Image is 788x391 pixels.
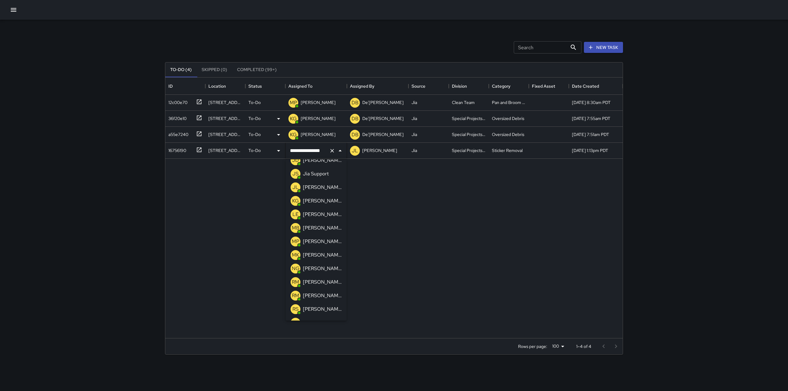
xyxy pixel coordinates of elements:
p: De'[PERSON_NAME] [362,115,404,122]
p: [PERSON_NAME] [303,211,342,218]
p: SM [292,319,299,326]
div: Location [208,78,226,95]
p: De'[PERSON_NAME] [362,99,404,106]
div: 22 Battery Street [208,147,242,154]
p: [PERSON_NAME] [301,99,336,106]
div: 220 Sansome Street [208,131,242,138]
div: Assigned To [288,78,312,95]
button: Clear [328,146,336,155]
p: [PERSON_NAME] [303,184,342,191]
p: MP [290,99,297,106]
button: New Task [584,42,623,53]
p: DB [352,99,359,106]
div: 9/10/2025, 7:51am PDT [572,131,609,138]
div: Date Created [572,78,599,95]
p: [PERSON_NAME] [303,292,342,299]
div: 100 [550,342,566,351]
p: KG [292,197,299,205]
p: JL [292,184,299,191]
p: LE [292,211,299,218]
p: [PERSON_NAME] [303,197,342,205]
div: 39 Sutter Street [208,115,242,122]
div: Division [449,78,489,95]
p: [PERSON_NAME] [301,115,336,122]
p: JS [292,170,299,178]
p: To-Do [248,115,261,122]
p: JL [352,147,358,154]
p: JD [292,157,299,164]
div: Special Projects Team [452,131,486,138]
p: De'[PERSON_NAME] [362,131,404,138]
div: Special Projects Team [452,147,486,154]
div: ID [165,78,205,95]
p: [PERSON_NAME] [303,305,342,313]
p: [PERSON_NAME] [301,131,336,138]
div: Division [452,78,467,95]
p: To-Do [248,99,261,106]
div: Assigned By [350,78,374,95]
p: Rows per page: [518,343,547,349]
div: Jia [412,99,417,106]
div: Fixed Asset [532,78,555,95]
p: Jia Support [303,170,329,178]
div: 150 Spear Street [208,99,242,106]
div: Location [205,78,245,95]
div: 36f20e10 [166,113,187,122]
div: Jia [412,115,417,122]
p: [PERSON_NAME] [303,265,342,272]
p: DB [352,115,359,122]
div: a55e7240 [166,129,188,138]
p: RM [292,278,299,286]
p: MB [292,224,300,232]
p: 1–4 of 4 [576,343,591,349]
button: To-Do (4) [165,62,197,77]
p: To-Do [248,147,261,154]
div: 16756190 [166,145,186,154]
div: Jia [412,131,417,138]
p: [PERSON_NAME] [303,238,342,245]
div: Special Projects Team [452,115,486,122]
div: Status [245,78,285,95]
div: Clean Team [452,99,475,106]
div: Oversized Debris [492,115,524,122]
div: Pan and Broom Block Faces [492,99,526,106]
p: [PERSON_NAME] [303,157,342,164]
p: [PERSON_NAME] [303,278,342,286]
div: 9/7/2025, 1:13pm PDT [572,147,608,154]
p: MK [292,251,299,259]
button: Skipped (0) [197,62,232,77]
div: 12c00e70 [166,97,187,106]
p: [PERSON_NAME] [303,319,342,326]
div: Oversized Debris [492,131,524,138]
p: KG [290,115,297,122]
button: Close [336,146,344,155]
p: To-Do [248,131,261,138]
p: [PERSON_NAME] [303,251,342,259]
button: Completed (99+) [232,62,282,77]
div: Category [489,78,529,95]
div: Assigned To [285,78,347,95]
p: MP [292,238,299,245]
div: 9/10/2025, 7:55am PDT [572,115,610,122]
p: [PERSON_NAME] [303,224,342,232]
div: Status [248,78,262,95]
div: Sticker Removal [492,147,523,154]
div: 9/10/2025, 8:30am PDT [572,99,611,106]
div: Source [412,78,425,95]
div: ID [168,78,173,95]
div: Assigned By [347,78,408,95]
p: NG [292,265,300,272]
div: Jia [412,147,417,154]
p: KG [290,131,297,138]
p: DB [352,131,359,138]
p: RM [292,292,299,299]
div: Category [492,78,510,95]
p: [PERSON_NAME] [362,147,397,154]
div: Fixed Asset [529,78,569,95]
div: Date Created [569,78,623,95]
p: RS [292,305,299,313]
div: Source [408,78,448,95]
